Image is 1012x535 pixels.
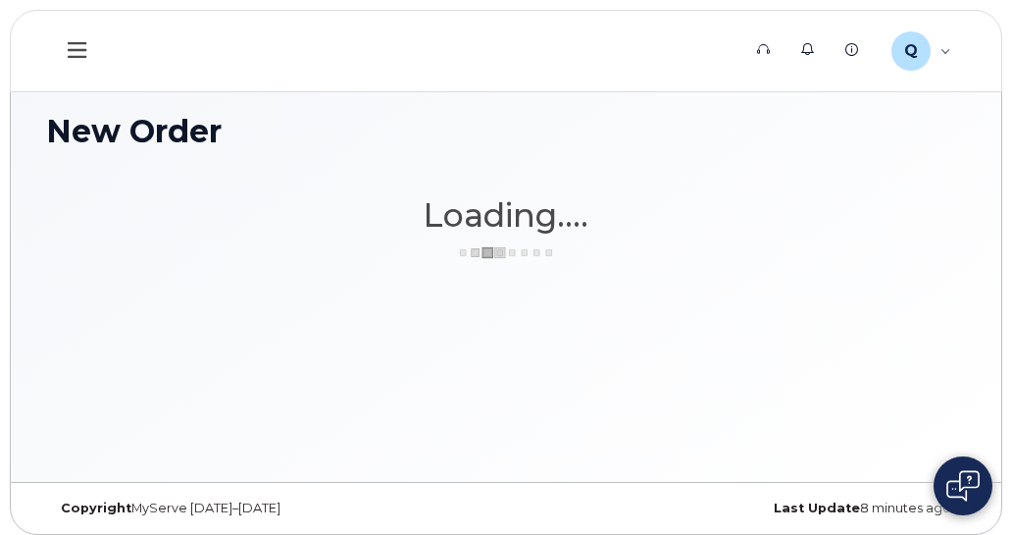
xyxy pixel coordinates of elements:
img: ajax-loader-3a6953c30dc77f0bf724df975f13086db4f4c1262e45940f03d1251963f1bf2e.gif [457,245,555,260]
div: MyServe [DATE]–[DATE] [46,501,506,516]
h1: Loading.... [46,197,966,233]
h1: New Order [46,114,966,148]
strong: Copyright [61,501,131,515]
img: Open chat [946,470,980,502]
div: 8 minutes ago [506,501,966,516]
strong: Last Update [774,501,860,515]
